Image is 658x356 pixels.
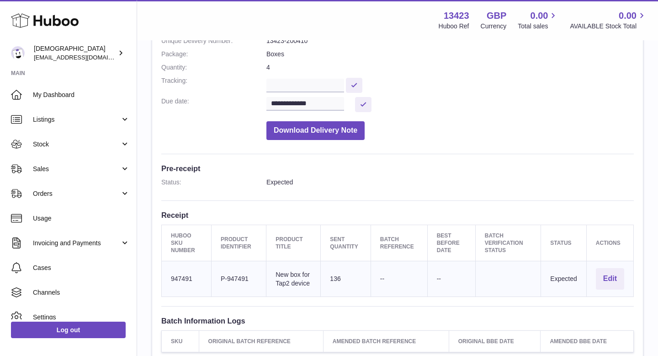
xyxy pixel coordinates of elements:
td: -- [371,261,427,297]
h3: Batch Information Logs [161,316,634,326]
dd: 4 [266,63,634,72]
a: Log out [11,322,126,338]
span: [EMAIL_ADDRESS][DOMAIN_NAME] [34,54,134,61]
th: Best Before Date [427,225,475,261]
strong: 13423 [444,10,469,22]
a: 0.00 AVAILABLE Stock Total [570,10,647,31]
span: Orders [33,189,120,198]
span: Cases [33,264,130,272]
button: Edit [596,268,624,290]
dd: Boxes [266,50,634,59]
dd: 13423-200410 [266,37,634,45]
td: -- [427,261,475,297]
th: Batch Reference [371,225,427,261]
span: Stock [33,140,120,149]
th: Batch Verification Status [475,225,541,261]
th: Sent Quantity [321,225,371,261]
img: olgazyuz@outlook.com [11,46,25,60]
dd: Expected [266,178,634,187]
dt: Unique Delivery Number: [161,37,266,45]
button: Download Delivery Note [266,121,365,140]
td: P-947491 [212,261,266,297]
td: Expected [541,261,586,297]
th: Amended Batch Reference [323,331,449,352]
th: SKU [162,331,199,352]
th: Amended BBE Date [541,331,634,352]
th: Product title [266,225,321,261]
span: Usage [33,214,130,223]
span: Sales [33,165,120,173]
dt: Quantity: [161,63,266,72]
th: Actions [586,225,633,261]
div: Currency [481,22,507,31]
th: Original BBE Date [449,331,541,352]
a: 0.00 Total sales [518,10,558,31]
h3: Receipt [161,210,634,220]
dt: Status: [161,178,266,187]
span: 0.00 [619,10,637,22]
span: My Dashboard [33,91,130,99]
dt: Package: [161,50,266,59]
th: Huboo SKU Number [162,225,212,261]
td: 947491 [162,261,212,297]
span: Listings [33,115,120,124]
div: Huboo Ref [439,22,469,31]
span: 0.00 [531,10,548,22]
strong: GBP [487,10,506,22]
span: Settings [33,313,130,322]
span: Channels [33,288,130,297]
div: [DEMOGRAPHIC_DATA] [34,44,116,62]
th: Product Identifier [212,225,266,261]
h3: Pre-receipt [161,163,634,173]
th: Original Batch Reference [199,331,323,352]
dt: Tracking: [161,76,266,92]
span: AVAILABLE Stock Total [570,22,647,31]
th: Status [541,225,586,261]
td: 136 [321,261,371,297]
span: Invoicing and Payments [33,239,120,248]
td: New box for Tap2 device [266,261,321,297]
span: Total sales [518,22,558,31]
dt: Due date: [161,97,266,112]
